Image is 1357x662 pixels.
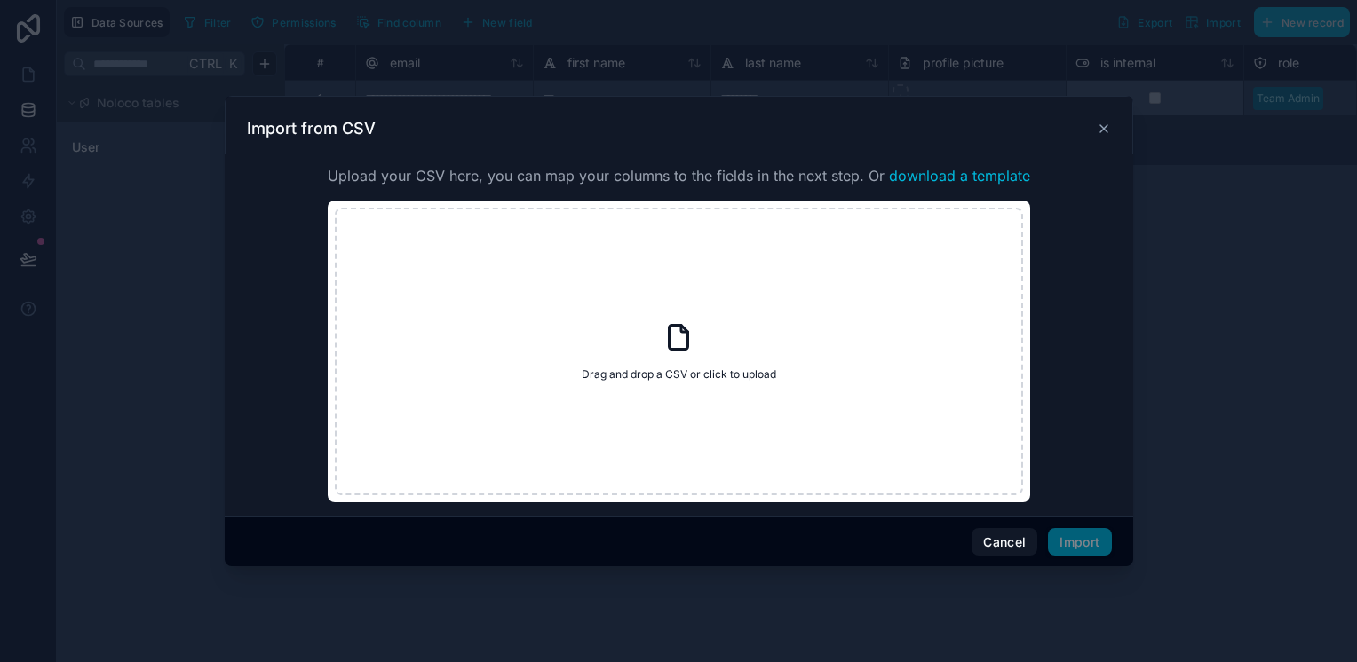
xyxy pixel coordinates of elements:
span: Upload your CSV here, you can map your columns to the fields in the next step. Or [328,165,1030,186]
h3: Import from CSV [247,118,376,139]
span: Drag and drop a CSV or click to upload [582,367,776,382]
button: download a template [889,165,1030,186]
button: Cancel [972,528,1037,556]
